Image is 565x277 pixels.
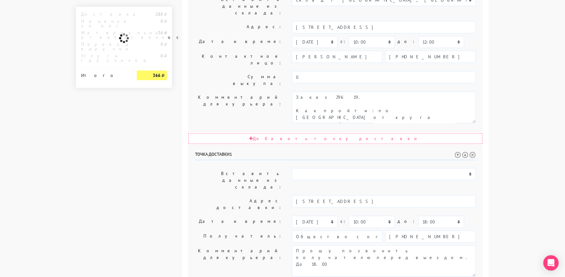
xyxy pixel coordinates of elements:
div: Open Intercom Messenger [543,255,559,271]
label: Получатель: [190,231,287,243]
div: Доставка [76,12,132,16]
img: ajax-loader.gif [118,32,130,44]
textarea: Как пройти: по [GEOGRAPHIC_DATA] от круга второй поворот во двор. Серые ворота с калиткой между а... [292,92,476,123]
div: Материальная ответственность [76,30,132,39]
label: Адрес доставки: [190,195,287,213]
label: Контактное лицо: [190,51,287,69]
input: Телефон [385,231,476,243]
h6: Точка доставки [195,152,476,160]
span: 1 [230,151,232,157]
div: Услуги грузчиков [76,54,132,63]
label: Вставить данные из склада: [190,168,287,193]
label: Адрес: [190,21,287,33]
label: до: [397,36,416,47]
strong: 288 [155,11,163,17]
div: Итого [81,71,127,78]
label: c: [340,216,346,227]
input: Имя [292,51,382,63]
label: Дата и время: [190,36,287,48]
label: Дата и время: [190,216,287,228]
strong: 366 [153,72,160,78]
div: Добавить точку доставки [188,133,482,144]
input: Имя [292,231,382,243]
label: c: [340,36,346,47]
label: Комментарий для курьера: [190,245,287,277]
textarea: Прошу позвонить получателю перед выездом. Д/Л 15/08 нет ЭДО, документы отдаём в печатном виде [292,245,476,277]
div: Перевод выручки [76,42,132,51]
label: Сумма выкупа: [190,71,287,89]
label: до: [397,216,416,227]
input: Телефон [385,51,476,63]
div: Наценка за вес [76,19,132,28]
label: Комментарий для курьера: [190,92,287,123]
